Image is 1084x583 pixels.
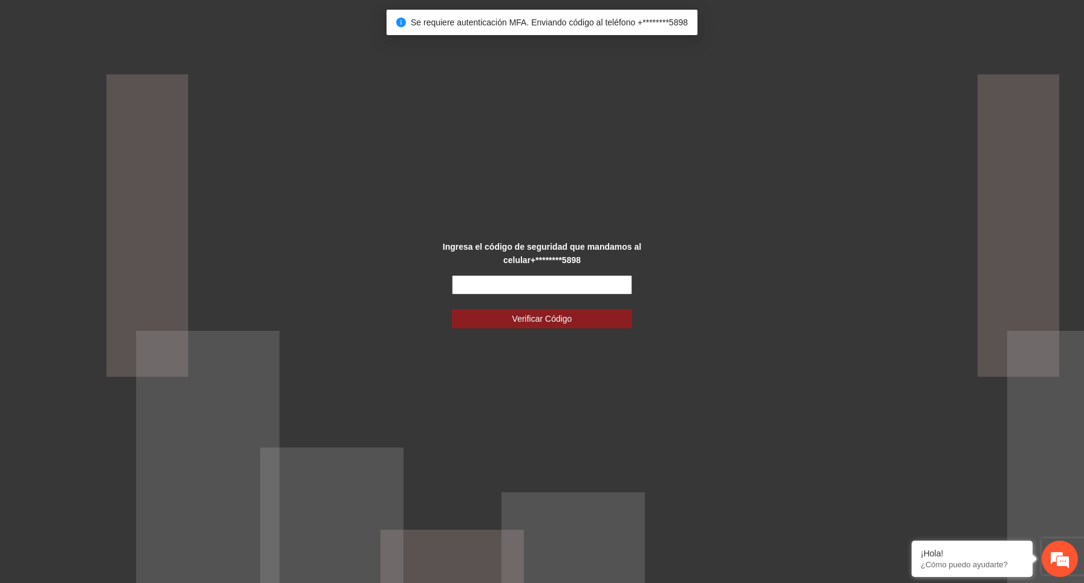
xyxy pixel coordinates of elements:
[198,6,227,35] div: Minimizar ventana de chat en vivo
[6,330,230,373] textarea: Escriba su mensaje y pulse “Intro”
[443,242,641,265] strong: Ingresa el código de seguridad que mandamos al celular +********5898
[63,62,203,77] div: Chatee con nosotros ahora
[921,560,1024,569] p: ¿Cómo puedo ayudarte?
[411,18,688,27] span: Se requiere autenticación MFA. Enviando código al teléfono +********5898
[921,549,1024,558] div: ¡Hola!
[396,18,406,27] span: info-circle
[452,309,633,328] button: Verificar Código
[70,161,167,284] span: Estamos en línea.
[512,312,572,325] span: Verificar Código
